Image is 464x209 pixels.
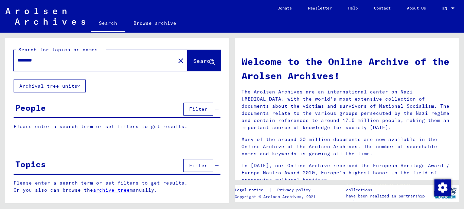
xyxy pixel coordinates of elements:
[242,162,452,184] p: In [DATE], our Online Archive received the European Heritage Award / Europa Nostra Award 2020, Eu...
[189,106,208,112] span: Filter
[177,57,185,65] mat-icon: close
[183,103,213,116] button: Filter
[188,50,221,71] button: Search
[125,15,184,31] a: Browse archive
[14,123,220,130] p: Please enter a search term or set filters to get results.
[193,57,214,64] span: Search
[242,88,452,131] p: The Arolsen Archives are an international center on Nazi [MEDICAL_DATA] with the world’s most ext...
[434,179,451,196] img: Change consent
[346,193,431,205] p: have been realized in partnership with
[174,54,188,67] button: Clear
[346,181,431,193] p: The Arolsen Archives online collections
[235,194,319,200] p: Copyright © Arolsen Archives, 2021
[442,6,450,11] span: EN
[242,136,452,157] p: Many of the around 30 million documents are now available in the Online Archive of the Arolsen Ar...
[432,185,458,202] img: yv_logo.png
[183,159,213,172] button: Filter
[235,187,269,194] a: Legal notice
[272,187,319,194] a: Privacy policy
[15,102,46,114] div: People
[15,158,46,170] div: Topics
[189,162,208,169] span: Filter
[91,15,125,33] a: Search
[5,8,85,25] img: Arolsen_neg.svg
[14,80,86,92] button: Archival tree units
[242,54,452,83] h1: Welcome to the Online Archive of the Arolsen Archives!
[93,187,130,193] a: archive tree
[235,187,319,194] div: |
[14,179,221,194] p: Please enter a search term or set filters to get results. Or you also can browse the manually.
[18,47,98,53] mat-label: Search for topics or names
